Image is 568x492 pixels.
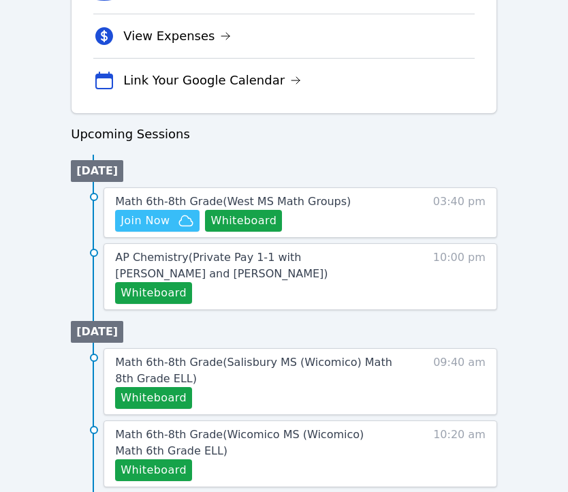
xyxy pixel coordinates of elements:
a: Link Your Google Calendar [123,71,301,90]
span: Math 6th-8th Grade ( West MS Math Groups ) [115,195,351,208]
button: Whiteboard [115,387,192,409]
a: AP Chemistry(Private Pay 1-1 with [PERSON_NAME] and [PERSON_NAME]) [115,249,393,282]
button: Join Now [115,210,200,232]
span: 10:00 pm [433,249,486,304]
span: Join Now [121,213,170,229]
span: AP Chemistry ( Private Pay 1-1 with [PERSON_NAME] and [PERSON_NAME] ) [115,251,328,280]
h3: Upcoming Sessions [71,125,497,144]
a: View Expenses [123,27,231,46]
button: Whiteboard [115,282,192,304]
a: Math 6th-8th Grade(Salisbury MS (Wicomico) Math 8th Grade ELL) [115,354,393,387]
span: 09:40 am [433,354,486,409]
span: 10:20 am [433,427,486,481]
span: 03:40 pm [433,194,486,232]
li: [DATE] [71,160,123,182]
li: [DATE] [71,321,123,343]
span: Math 6th-8th Grade ( Salisbury MS (Wicomico) Math 8th Grade ELL ) [115,356,392,385]
span: Math 6th-8th Grade ( Wicomico MS (Wicomico) Math 6th Grade ELL ) [115,428,364,457]
button: Whiteboard [205,210,282,232]
a: Math 6th-8th Grade(Wicomico MS (Wicomico) Math 6th Grade ELL) [115,427,393,459]
button: Whiteboard [115,459,192,481]
a: Math 6th-8th Grade(West MS Math Groups) [115,194,351,210]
